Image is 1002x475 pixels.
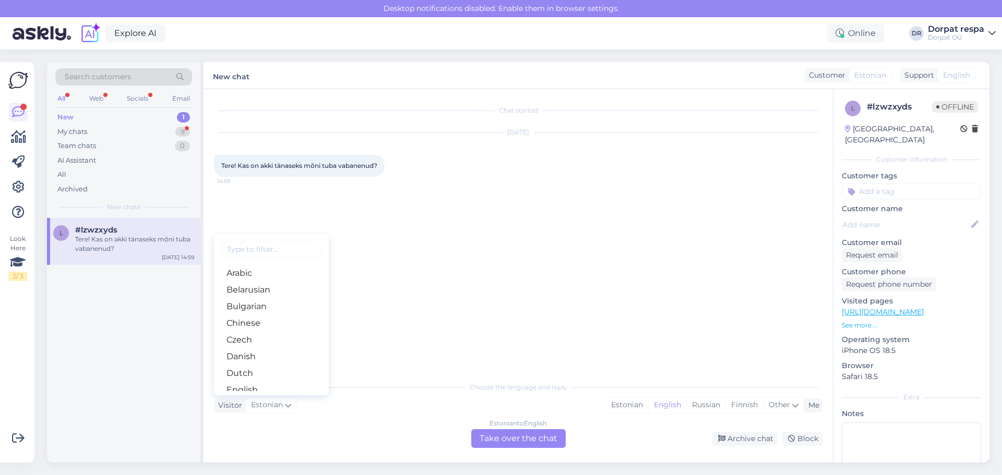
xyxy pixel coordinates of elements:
[214,348,329,365] a: Danish
[648,397,686,413] div: English
[214,282,329,298] a: Belarusian
[842,237,981,248] p: Customer email
[851,104,855,112] span: l
[65,71,131,82] span: Search customers
[214,106,822,115] div: Chat started
[214,332,329,348] a: Czech
[177,112,190,123] div: 1
[943,70,970,81] span: English
[842,296,981,307] p: Visited pages
[57,169,66,180] div: All
[842,155,981,164] div: Customer information
[8,70,28,90] img: Askly Logo
[105,25,165,42] a: Explore AI
[57,141,96,151] div: Team chats
[867,101,932,113] div: # lzwzxyds
[214,298,329,315] a: Bulgarian
[842,219,969,230] input: Add name
[805,70,845,81] div: Customer
[900,70,934,81] div: Support
[842,307,924,316] a: [URL][DOMAIN_NAME]
[928,25,996,42] a: Dorpat respaDorpat OÜ
[827,24,884,43] div: Online
[55,92,67,105] div: All
[214,365,329,382] a: Dutch
[842,371,981,382] p: Safari 18.5
[8,272,27,281] div: 2 / 3
[842,334,981,345] p: Operating system
[214,400,242,411] div: Visitor
[804,400,819,411] div: Me
[471,429,566,448] div: Take over the chat
[842,345,981,356] p: iPhone OS 18.5
[842,393,981,402] div: Extra
[8,234,27,281] div: Look Here
[686,397,725,413] div: Russian
[725,397,763,413] div: Finnish
[75,225,117,235] span: #lzwzxyds
[928,33,984,42] div: Dorpat OÜ
[842,321,981,330] p: See more ...
[107,202,140,212] span: New chats
[213,68,249,82] label: New chat
[57,184,88,194] div: Archived
[87,92,105,105] div: Web
[712,432,778,446] div: Archive chat
[842,408,981,419] p: Notes
[842,184,981,199] input: Add a tag
[57,155,96,166] div: AI Assistant
[175,141,190,151] div: 0
[606,397,648,413] div: Estonian
[214,265,329,282] a: Arabic
[125,92,150,105] div: Socials
[932,101,978,113] span: Offline
[842,248,902,262] div: Request email
[214,382,329,398] a: English
[214,383,822,392] div: Choose the language and reply
[251,399,283,411] span: Estonian
[79,22,101,44] img: explore-ai
[175,127,190,137] div: 9
[214,315,329,332] a: Chinese
[842,277,936,291] div: Request phone number
[842,266,981,277] p: Customer phone
[57,127,87,137] div: My chats
[928,25,984,33] div: Dorpat respa
[842,203,981,214] p: Customer name
[782,432,822,446] div: Block
[854,70,886,81] span: Estonian
[59,229,63,237] span: l
[845,124,960,145] div: [GEOGRAPHIC_DATA], [GEOGRAPHIC_DATA]
[221,162,377,169] span: Tere! Kas on akki tänaseks mõni tuba vabanenud?
[842,360,981,371] p: Browser
[222,241,320,258] input: Type to filter...
[214,128,822,137] div: [DATE]
[162,253,194,261] div: [DATE] 14:59
[57,112,74,123] div: New
[769,400,790,409] span: Other
[75,235,194,253] div: Tere! Kas on akki tänaseks mõni tuba vabanenud?
[217,177,256,185] span: 14:59
[909,26,924,41] div: DR
[490,419,547,428] div: Estonian to English
[842,170,981,181] p: Customer tags
[170,92,192,105] div: Email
